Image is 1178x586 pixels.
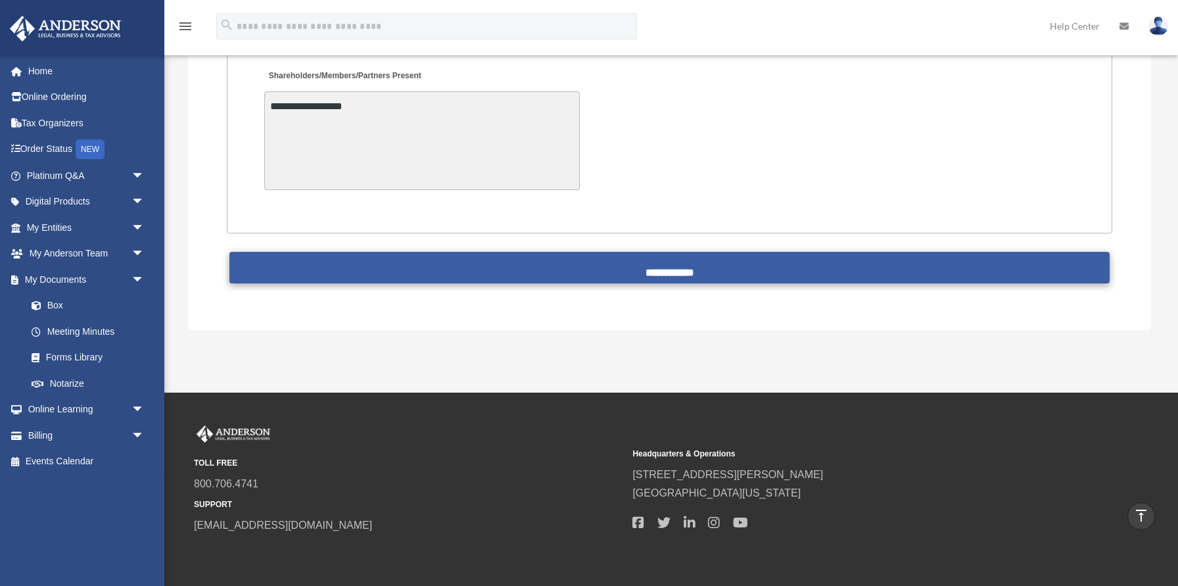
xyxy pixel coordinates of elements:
a: My Anderson Teamarrow_drop_down [9,241,164,267]
div: NEW [76,139,105,159]
a: My Entitiesarrow_drop_down [9,214,164,241]
span: arrow_drop_down [131,397,158,424]
a: Notarize [18,370,164,397]
img: User Pic [1148,16,1168,36]
a: Online Learningarrow_drop_down [9,397,164,423]
a: Events Calendar [9,449,164,475]
a: Tax Organizers [9,110,164,136]
i: search [220,18,234,32]
small: TOLL FREE [194,456,623,470]
a: Box [18,293,164,319]
label: Shareholders/Members/Partners Present [264,68,425,85]
a: [GEOGRAPHIC_DATA][US_STATE] [632,487,801,499]
a: My Documentsarrow_drop_down [9,266,164,293]
a: Online Ordering [9,84,164,110]
a: Home [9,58,164,84]
small: Headquarters & Operations [632,447,1062,461]
i: vertical_align_top [1133,508,1149,524]
span: arrow_drop_down [131,241,158,268]
a: [EMAIL_ADDRESS][DOMAIN_NAME] [194,520,372,531]
a: Digital Productsarrow_drop_down [9,189,164,215]
span: arrow_drop_down [131,266,158,293]
a: Platinum Q&Aarrow_drop_down [9,162,164,189]
a: vertical_align_top [1127,502,1155,530]
a: 800.706.4741 [194,478,258,489]
span: arrow_drop_down [131,189,158,216]
img: Anderson Advisors Platinum Portal [6,16,125,41]
span: arrow_drop_down [131,422,158,449]
img: Anderson Advisors Platinum Portal [194,426,273,443]
a: Forms Library [18,345,164,371]
i: menu [177,18,193,34]
a: Meeting Minutes [18,318,158,345]
a: Order StatusNEW [9,136,164,163]
a: [STREET_ADDRESS][PERSON_NAME] [632,469,823,480]
span: arrow_drop_down [131,214,158,241]
small: SUPPORT [194,498,623,512]
a: menu [177,23,193,34]
a: Billingarrow_drop_down [9,422,164,449]
span: arrow_drop_down [131,162,158,189]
